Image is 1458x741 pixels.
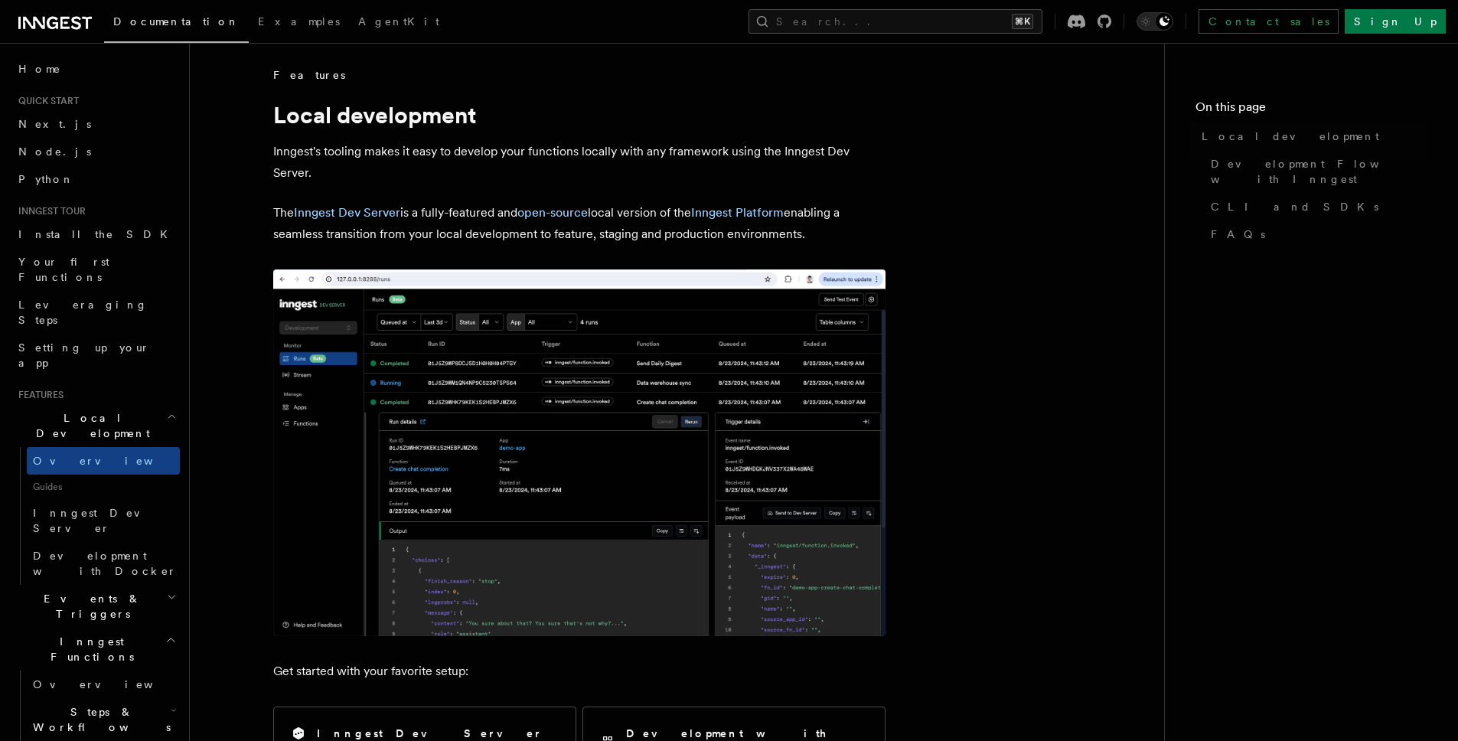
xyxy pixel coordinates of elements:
a: Setting up your app [12,334,180,377]
p: Get started with your favorite setup: [273,661,886,682]
span: Setting up your app [18,341,150,369]
span: Next.js [18,118,91,130]
a: FAQs [1205,220,1427,248]
span: Home [18,61,61,77]
span: Development Flow with Inngest [1211,156,1427,187]
a: Examples [249,5,349,41]
a: Leveraging Steps [12,291,180,334]
span: Local development [1202,129,1379,144]
span: CLI and SDKs [1211,199,1378,214]
p: The is a fully-featured and local version of the enabling a seamless transition from your local d... [273,202,886,245]
a: Install the SDK [12,220,180,248]
a: Contact sales [1199,9,1339,34]
span: AgentKit [358,15,439,28]
span: Overview [33,455,191,467]
span: Python [18,173,74,185]
a: open-source [517,205,588,220]
span: Overview [33,678,191,690]
span: Quick start [12,95,79,107]
a: Inngest Platform [691,205,784,220]
a: Your first Functions [12,248,180,291]
div: Local Development [12,447,180,585]
h4: On this page [1195,98,1427,122]
button: Inngest Functions [12,628,180,671]
a: Development Flow with Inngest [1205,150,1427,193]
span: Inngest tour [12,205,86,217]
span: Documentation [113,15,240,28]
span: Inngest Functions [12,634,165,664]
span: Features [12,389,64,401]
span: Leveraging Steps [18,299,148,326]
button: Local Development [12,404,180,447]
a: Documentation [104,5,249,43]
button: Events & Triggers [12,585,180,628]
kbd: ⌘K [1012,14,1033,29]
a: Inngest Dev Server [294,205,400,220]
a: Inngest Dev Server [27,499,180,542]
span: Features [273,67,345,83]
a: AgentKit [349,5,448,41]
span: Install the SDK [18,228,177,240]
button: Search...⌘K [749,9,1042,34]
span: Local Development [12,410,167,441]
a: Overview [27,447,180,475]
span: Your first Functions [18,256,109,283]
a: Overview [27,671,180,698]
span: Inngest Dev Server [33,507,164,534]
span: Development with Docker [33,550,177,577]
span: Steps & Workflows [27,704,171,735]
button: Toggle dark mode [1137,12,1173,31]
a: Local development [1195,122,1427,150]
a: Home [12,55,180,83]
a: Sign Up [1345,9,1446,34]
span: Node.js [18,145,91,158]
span: FAQs [1211,227,1265,242]
a: CLI and SDKs [1205,193,1427,220]
button: Steps & Workflows [27,698,180,741]
a: Python [12,165,180,193]
img: The Inngest Dev Server on the Functions page [273,269,886,636]
a: Next.js [12,110,180,138]
p: Inngest's tooling makes it easy to develop your functions locally with any framework using the In... [273,141,886,184]
span: Guides [27,475,180,499]
a: Development with Docker [27,542,180,585]
span: Events & Triggers [12,591,167,622]
span: Examples [258,15,340,28]
h2: Inngest Dev Server [317,726,543,741]
a: Node.js [12,138,180,165]
h1: Local development [273,101,886,129]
